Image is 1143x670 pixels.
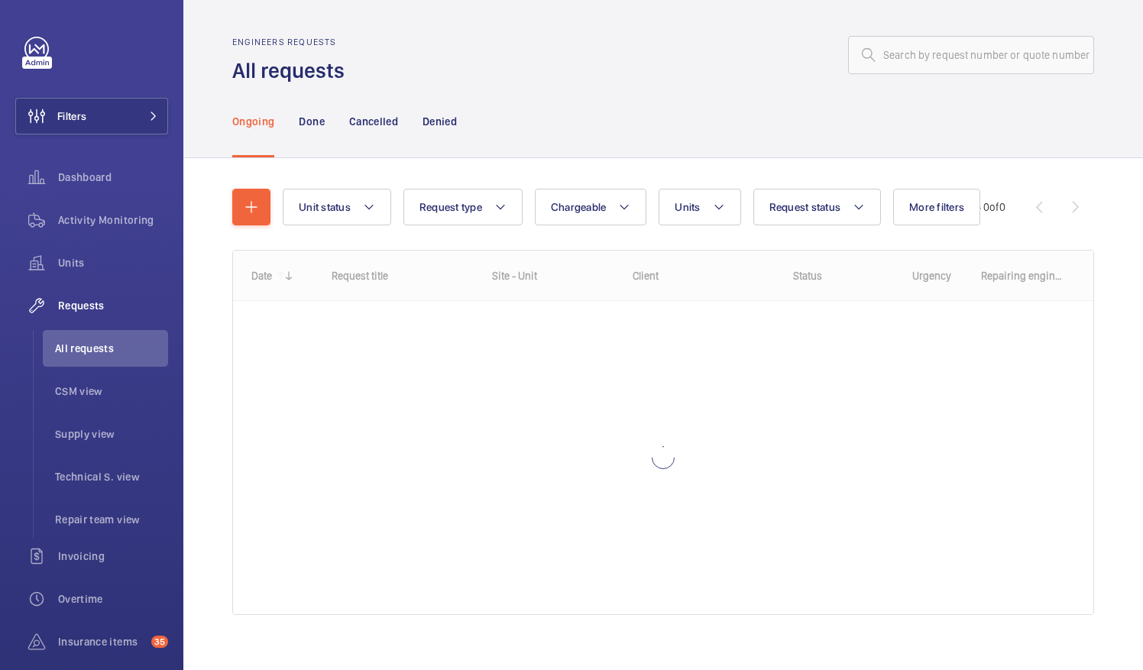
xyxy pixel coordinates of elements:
input: Search by request number or quote number [848,36,1094,74]
span: Repair team view [55,512,168,527]
span: Overtime [58,591,168,607]
span: Technical S. view [55,469,168,484]
span: Invoicing [58,549,168,564]
span: Filters [57,108,86,124]
span: 0 - 0 0 [969,202,1005,212]
p: Cancelled [349,114,398,129]
span: Requests [58,298,168,313]
span: Request type [419,201,482,213]
span: Unit status [299,201,351,213]
p: Ongoing [232,114,274,129]
span: Request status [769,201,841,213]
button: Units [659,189,740,225]
p: Done [299,114,324,129]
span: All requests [55,341,168,356]
span: CSM view [55,384,168,399]
button: Request status [753,189,882,225]
h1: All requests [232,57,354,85]
span: Chargeable [551,201,607,213]
span: Insurance items [58,634,145,649]
button: Chargeable [535,189,647,225]
span: Units [58,255,168,270]
span: 35 [151,636,168,648]
button: Filters [15,98,168,134]
span: Activity Monitoring [58,212,168,228]
p: Denied [423,114,457,129]
span: More filters [909,201,964,213]
button: Unit status [283,189,391,225]
button: Request type [403,189,523,225]
span: of [989,201,999,213]
span: Units [675,201,700,213]
h2: Engineers requests [232,37,354,47]
span: Dashboard [58,170,168,185]
span: Supply view [55,426,168,442]
button: More filters [893,189,980,225]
